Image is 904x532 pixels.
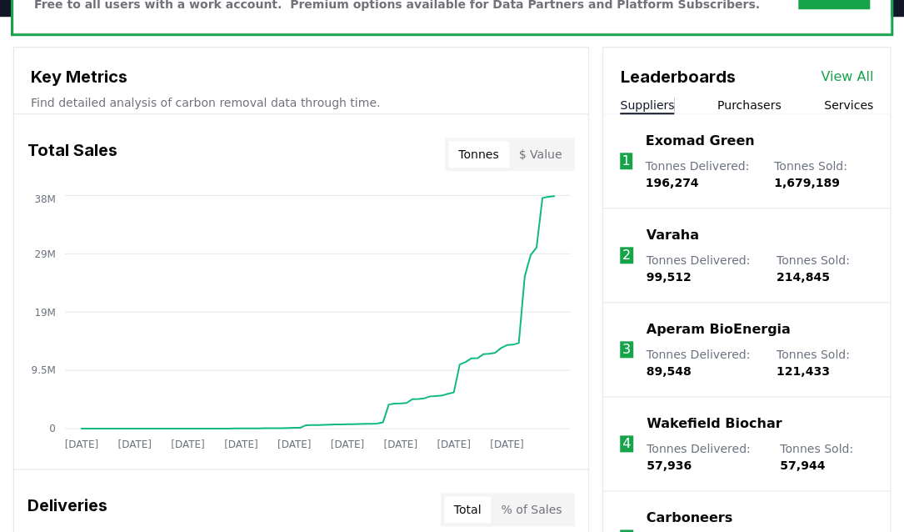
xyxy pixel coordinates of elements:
p: Tonnes Delivered : [647,252,760,285]
tspan: [DATE] [331,438,364,449]
tspan: [DATE] [118,438,152,449]
span: 89,548 [647,364,692,378]
button: Suppliers [620,97,674,113]
a: Aperam BioEnergia [647,319,791,339]
p: Tonnes Sold : [777,346,873,379]
span: 57,944 [780,459,825,472]
tspan: [DATE] [437,438,471,449]
tspan: 29M [34,248,56,259]
p: Tonnes Sold : [780,440,873,474]
button: $ Value [509,141,572,168]
a: View All [821,67,873,87]
tspan: 19M [34,306,56,318]
button: Services [824,97,873,113]
button: % of Sales [491,496,572,523]
span: 99,512 [647,270,692,284]
p: Tonnes Sold : [777,252,873,285]
a: Wakefield Biochar [647,414,782,434]
tspan: 38M [34,193,56,204]
span: 214,845 [777,270,830,284]
a: Exomad Green [646,131,755,151]
tspan: [DATE] [171,438,204,449]
p: 4 [622,434,631,454]
tspan: 0 [49,423,56,434]
button: Purchasers [717,97,782,113]
span: 57,936 [647,459,692,472]
button: Total [444,496,492,523]
a: Varaha [647,225,699,245]
h3: Key Metrics [31,64,572,89]
p: 2 [622,245,631,265]
p: Tonnes Delivered : [647,440,763,474]
span: 196,274 [646,176,699,189]
tspan: [DATE] [384,438,417,449]
button: Tonnes [448,141,508,168]
tspan: [DATE] [224,438,257,449]
p: 1 [622,151,630,171]
p: Tonnes Delivered : [646,158,757,191]
span: 121,433 [777,364,830,378]
tspan: [DATE] [65,438,98,449]
p: Tonnes Delivered : [647,346,760,379]
h3: Leaderboards [620,64,735,89]
tspan: 9.5M [32,364,56,376]
tspan: [DATE] [277,438,311,449]
p: Find detailed analysis of carbon removal data through time. [31,94,572,111]
a: Carboneers [647,508,732,528]
span: 1,679,189 [774,176,840,189]
h3: Deliveries [27,493,107,526]
h3: Total Sales [27,138,117,171]
p: Tonnes Sold : [774,158,873,191]
tspan: [DATE] [490,438,523,449]
p: 3 [622,339,631,359]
